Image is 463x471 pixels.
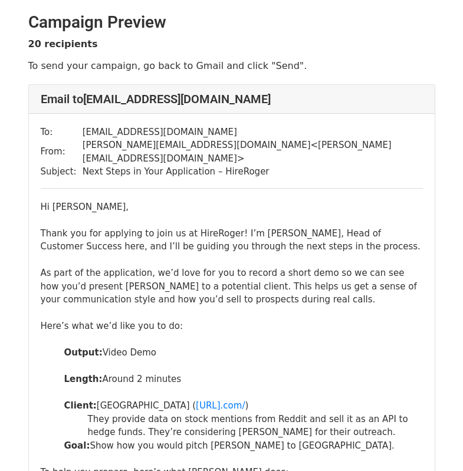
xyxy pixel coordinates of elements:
a: [URL].com/ [196,400,245,411]
h4: Email to [EMAIL_ADDRESS][DOMAIN_NAME] [41,92,423,106]
td: Subject: [41,165,83,179]
div: Show how you would pitch [PERSON_NAME] to [GEOGRAPHIC_DATA]. [64,439,423,453]
blockquote: Video Demo Around 2 minutes [64,346,423,413]
td: To: [41,126,83,139]
p: To send your campaign, go back to Gmail and click "Send". [28,60,435,72]
div: [GEOGRAPHIC_DATA] ( ) [64,399,423,413]
b: Output: [64,347,103,358]
td: [PERSON_NAME][EMAIL_ADDRESS][DOMAIN_NAME] < [PERSON_NAME][EMAIL_ADDRESS][DOMAIN_NAME] > [83,139,423,165]
b: Length: [64,374,103,384]
b: Client: [64,400,97,411]
td: [EMAIL_ADDRESS][DOMAIN_NAME] [83,126,423,139]
b: Goal: [64,440,90,451]
li: They provide data on stock mentions from Reddit and sell it as an API to hedge funds. They’re con... [88,413,423,439]
td: From: [41,139,83,165]
h2: Campaign Preview [28,12,435,32]
strong: 20 recipients [28,38,98,50]
td: Next Steps in Your Application – HireRoger [83,165,423,179]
